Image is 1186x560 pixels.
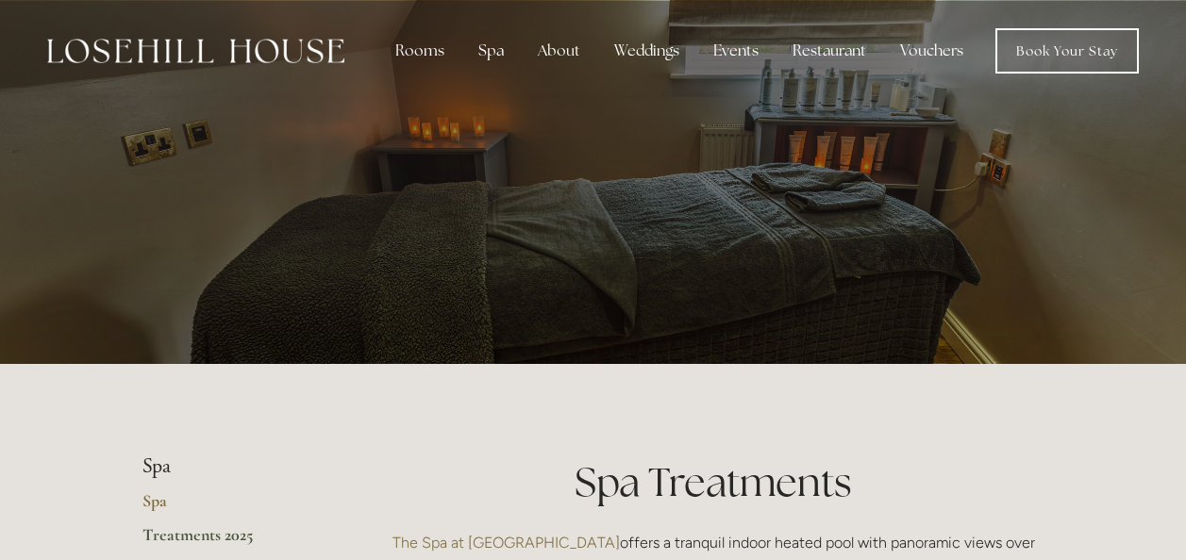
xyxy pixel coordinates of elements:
[380,32,459,70] div: Rooms
[463,32,519,70] div: Spa
[47,39,344,63] img: Losehill House
[142,490,323,524] a: Spa
[393,534,620,552] a: The Spa at [GEOGRAPHIC_DATA]
[142,454,323,479] li: Spa
[777,32,881,70] div: Restaurant
[383,454,1044,510] h1: Spa Treatments
[523,32,595,70] div: About
[599,32,694,70] div: Weddings
[995,28,1139,74] a: Book Your Stay
[885,32,978,70] a: Vouchers
[142,524,323,558] a: Treatments 2025
[698,32,774,70] div: Events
